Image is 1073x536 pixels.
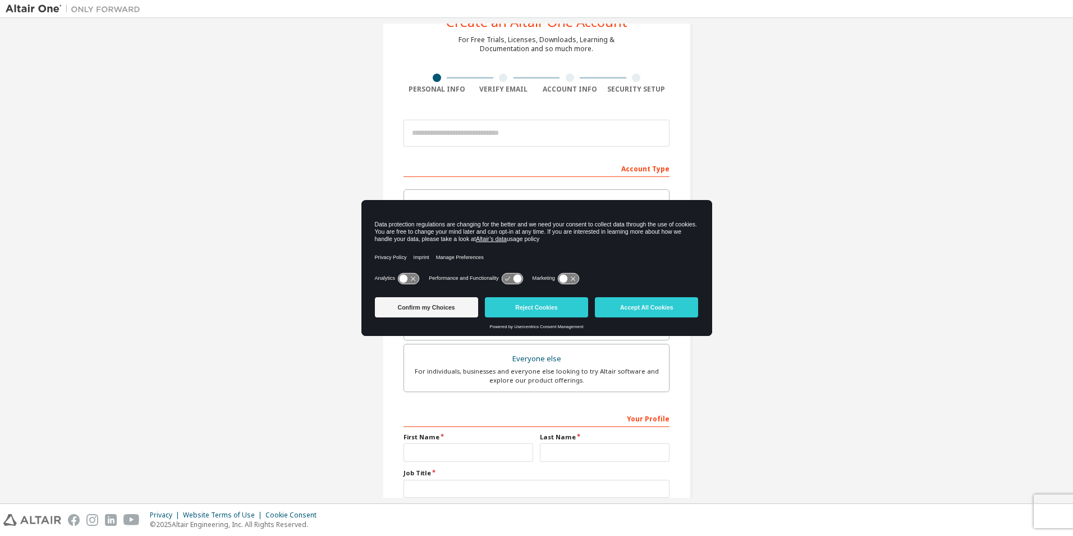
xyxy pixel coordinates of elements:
label: First Name [403,433,533,442]
div: Privacy [150,511,183,520]
div: For Free Trials, Licenses, Downloads, Learning & Documentation and so much more. [458,35,615,53]
label: Job Title [403,469,670,478]
div: Your Profile [403,409,670,427]
p: © 2025 Altair Engineering, Inc. All Rights Reserved. [150,520,323,529]
div: Verify Email [470,85,537,94]
div: Altair Customers [411,197,662,212]
div: For individuals, businesses and everyone else looking to try Altair software and explore our prod... [411,367,662,385]
img: Altair One [6,3,146,15]
div: Website Terms of Use [183,511,265,520]
img: facebook.svg [68,514,80,526]
img: linkedin.svg [105,514,117,526]
div: Create an Altair One Account [446,15,627,29]
img: altair_logo.svg [3,514,61,526]
div: Security Setup [603,85,670,94]
div: Everyone else [411,351,662,367]
label: Last Name [540,433,670,442]
img: youtube.svg [123,514,140,526]
div: Account Info [536,85,603,94]
img: instagram.svg [86,514,98,526]
div: Cookie Consent [265,511,323,520]
div: Personal Info [403,85,470,94]
div: Account Type [403,159,670,177]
